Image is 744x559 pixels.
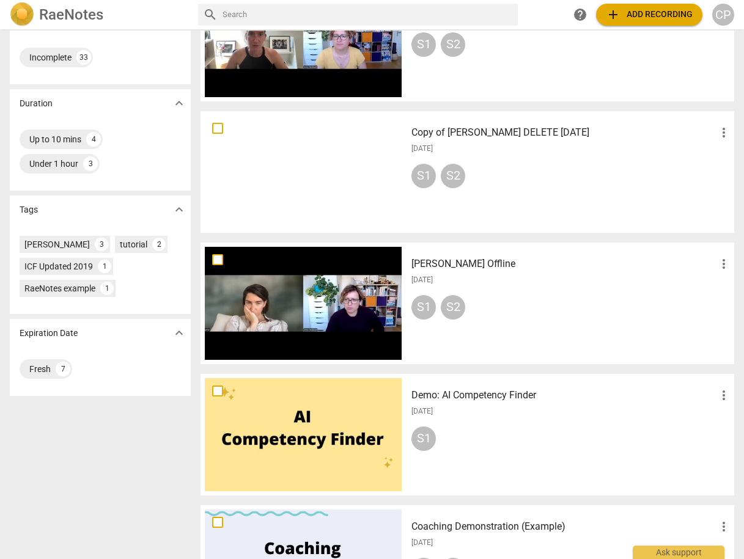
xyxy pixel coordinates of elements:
span: help [573,7,587,22]
div: 2 [152,238,166,251]
span: more_vert [716,519,731,534]
a: Help [569,4,591,26]
h3: Anne G Offline [411,257,716,271]
a: Demo: AI Competency Finder[DATE]S1 [205,378,730,491]
span: more_vert [716,125,731,140]
p: Expiration Date [20,327,78,340]
div: S1 [411,164,436,188]
span: more_vert [716,388,731,403]
div: S1 [411,32,436,57]
h2: RaeNotes [39,6,103,23]
a: [PERSON_NAME] Offline[DATE]S1S2 [205,247,730,360]
span: [DATE] [411,275,433,285]
span: [DATE] [411,406,433,417]
div: Up to 10 mins [29,133,81,145]
span: [DATE] [411,538,433,548]
div: Incomplete [29,51,72,64]
div: S2 [441,32,465,57]
p: Duration [20,97,53,110]
h3: Copy of Anne Gellebart DELETE 10 October [411,125,716,140]
a: Copy of [PERSON_NAME] DELETE [DATE][DATE]S1S2 [205,115,730,228]
h3: Coaching Demonstration (Example) [411,519,716,534]
div: Fresh [29,363,51,375]
span: expand_more [172,202,186,217]
span: more_vert [716,257,731,271]
div: 3 [95,238,108,251]
button: Show more [170,94,188,112]
span: expand_more [172,96,186,111]
button: Upload [596,4,702,26]
div: RaeNotes example [24,282,95,294]
div: S2 [441,164,465,188]
img: Logo [10,2,34,27]
button: CP [712,4,734,26]
div: S2 [441,295,465,320]
h3: Demo: AI Competency Finder [411,388,716,403]
div: Under 1 hour [29,158,78,170]
div: 7 [56,362,70,376]
div: ICF Updated 2019 [24,260,93,272]
div: 33 [76,50,91,65]
button: Show more [170,200,188,219]
span: search [203,7,218,22]
span: [DATE] [411,144,433,154]
input: Search [223,5,513,24]
div: 4 [86,132,101,147]
div: 1 [98,260,111,273]
div: S1 [411,295,436,320]
button: Show more [170,324,188,342]
span: add [606,7,621,22]
div: 1 [100,282,114,295]
div: tutorial [120,238,147,250]
p: Tags [20,203,38,216]
div: S1 [411,426,436,451]
div: Ask support [633,546,724,559]
a: LogoRaeNotes [10,2,188,27]
div: 3 [83,156,98,171]
div: [PERSON_NAME] [24,238,90,250]
span: Add recording [606,7,693,22]
span: expand_more [172,326,186,340]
